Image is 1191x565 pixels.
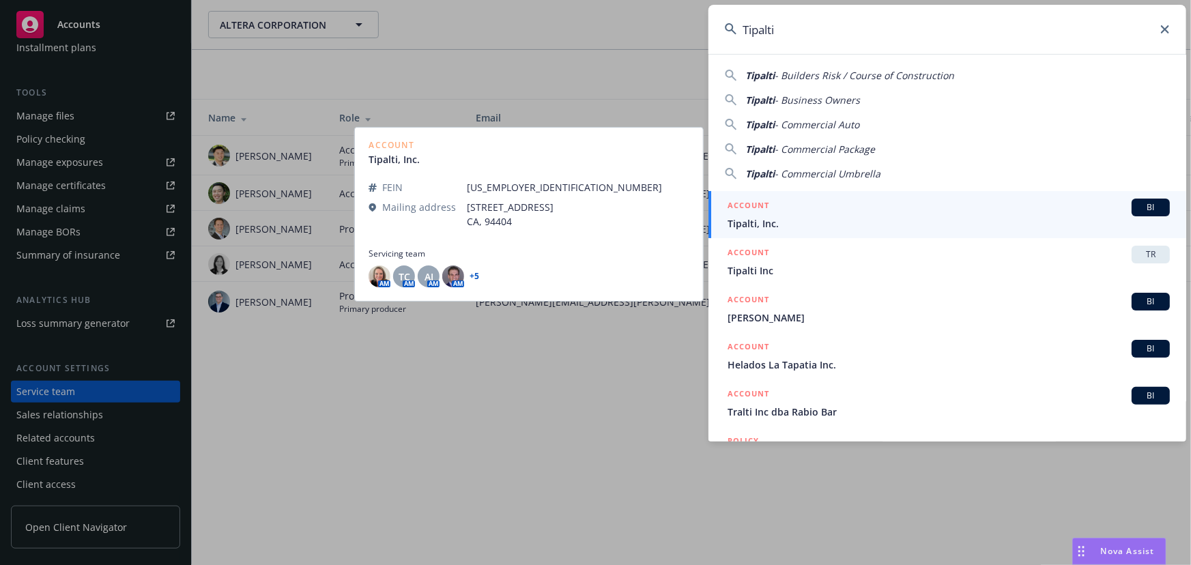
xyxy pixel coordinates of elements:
[1072,538,1166,565] button: Nova Assist
[1137,201,1164,214] span: BI
[745,69,775,82] span: Tipalti
[708,426,1186,485] a: POLICY
[708,379,1186,426] a: ACCOUNTBITralti Inc dba Rabio Bar
[1137,248,1164,261] span: TR
[775,167,880,180] span: - Commercial Umbrella
[728,199,769,215] h5: ACCOUNT
[708,238,1186,285] a: ACCOUNTTRTipalti Inc
[728,340,769,356] h5: ACCOUNT
[1137,295,1164,308] span: BI
[728,263,1170,278] span: Tipalti Inc
[708,285,1186,332] a: ACCOUNTBI[PERSON_NAME]
[1101,545,1155,557] span: Nova Assist
[728,387,769,403] h5: ACCOUNT
[728,434,759,448] h5: POLICY
[728,310,1170,325] span: [PERSON_NAME]
[745,93,775,106] span: Tipalti
[708,332,1186,379] a: ACCOUNTBIHelados La Tapatia Inc.
[708,5,1186,54] input: Search...
[775,143,875,156] span: - Commercial Package
[728,405,1170,419] span: Tralti Inc dba Rabio Bar
[728,358,1170,372] span: Helados La Tapatia Inc.
[775,93,860,106] span: - Business Owners
[1137,343,1164,355] span: BI
[745,167,775,180] span: Tipalti
[1073,538,1090,564] div: Drag to move
[1137,390,1164,402] span: BI
[775,118,859,131] span: - Commercial Auto
[708,191,1186,238] a: ACCOUNTBITipalti, Inc.
[728,293,769,309] h5: ACCOUNT
[745,118,775,131] span: Tipalti
[775,69,954,82] span: - Builders Risk / Course of Construction
[728,216,1170,231] span: Tipalti, Inc.
[728,246,769,262] h5: ACCOUNT
[745,143,775,156] span: Tipalti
